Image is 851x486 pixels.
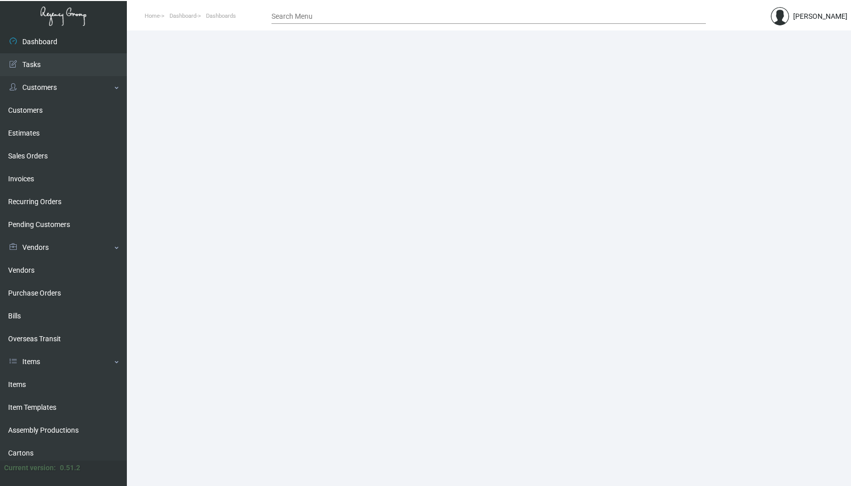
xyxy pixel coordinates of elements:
[771,7,789,25] img: admin@bootstrapmaster.com
[60,463,80,473] div: 0.51.2
[169,13,196,19] span: Dashboard
[206,13,236,19] span: Dashboards
[145,13,160,19] span: Home
[4,463,56,473] div: Current version:
[793,11,847,22] div: [PERSON_NAME]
